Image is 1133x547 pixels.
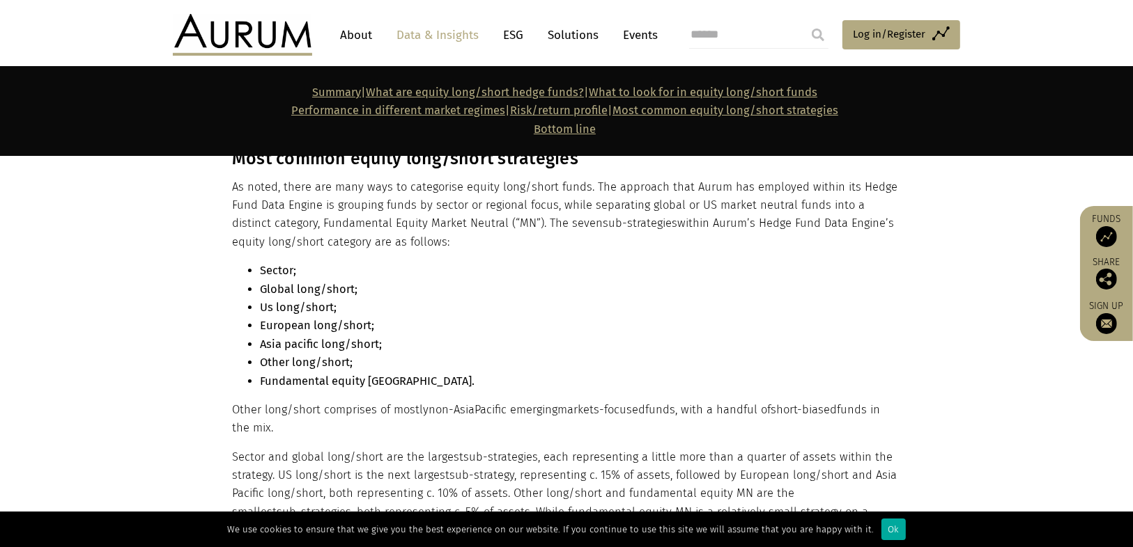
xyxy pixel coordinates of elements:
span: short-biased [771,403,837,416]
p: As noted, there are many ways to categorise equity long/short funds. The approach that Aurum has ... [232,178,897,252]
span: sub-strategy [449,468,514,482]
p: Other long/short comprises of mostly Pacific emerging funds, with a handful of funds in the mix. [232,401,897,438]
strong: Global long/short; [260,283,357,296]
a: Risk/return profile [510,104,608,117]
a: Performance in different market regimes [291,104,505,117]
span: Log in/Register [853,26,925,42]
a: Bottom line [534,122,596,136]
a: Events [616,22,658,48]
strong: | | | | [291,86,838,136]
strong: European long/short; [260,319,374,332]
span: sub-strategies [463,450,538,463]
div: Ok [881,518,906,540]
a: Funds [1087,213,1126,247]
strong: Other long/short; [260,356,353,369]
a: Most common equity long/short strategies [612,104,838,117]
strong: Us long/short; [260,301,337,314]
a: Summary [312,86,361,99]
a: Solutions [541,22,606,48]
a: Sign up [1087,300,1126,334]
strong: Sector; [260,264,296,277]
span: markets-focused [557,403,645,416]
p: Sector and global long/short are the largest , each representing a little more than a quarter of ... [232,448,897,540]
input: Submit [804,21,832,49]
img: Share this post [1096,269,1117,290]
span: sub-strategies [603,216,677,230]
a: ESG [496,22,530,48]
a: Log in/Register [842,20,960,49]
a: About [333,22,379,48]
h3: Most common equity long/short strategies [232,148,897,169]
a: Data & Insights [390,22,486,48]
strong: Asia pacific long/short; [260,338,382,351]
img: Access Funds [1096,226,1117,247]
a: What are equity long/short hedge funds? [366,86,584,99]
span: sub-strategies [277,505,351,518]
div: Share [1087,257,1126,290]
img: Sign up to our newsletter [1096,313,1117,334]
strong: Fundamental equity [GEOGRAPHIC_DATA]. [260,374,475,388]
span: non-Asia [429,403,475,416]
a: What to look for in equity long/short funds [589,86,817,99]
img: Aurum [173,14,312,56]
